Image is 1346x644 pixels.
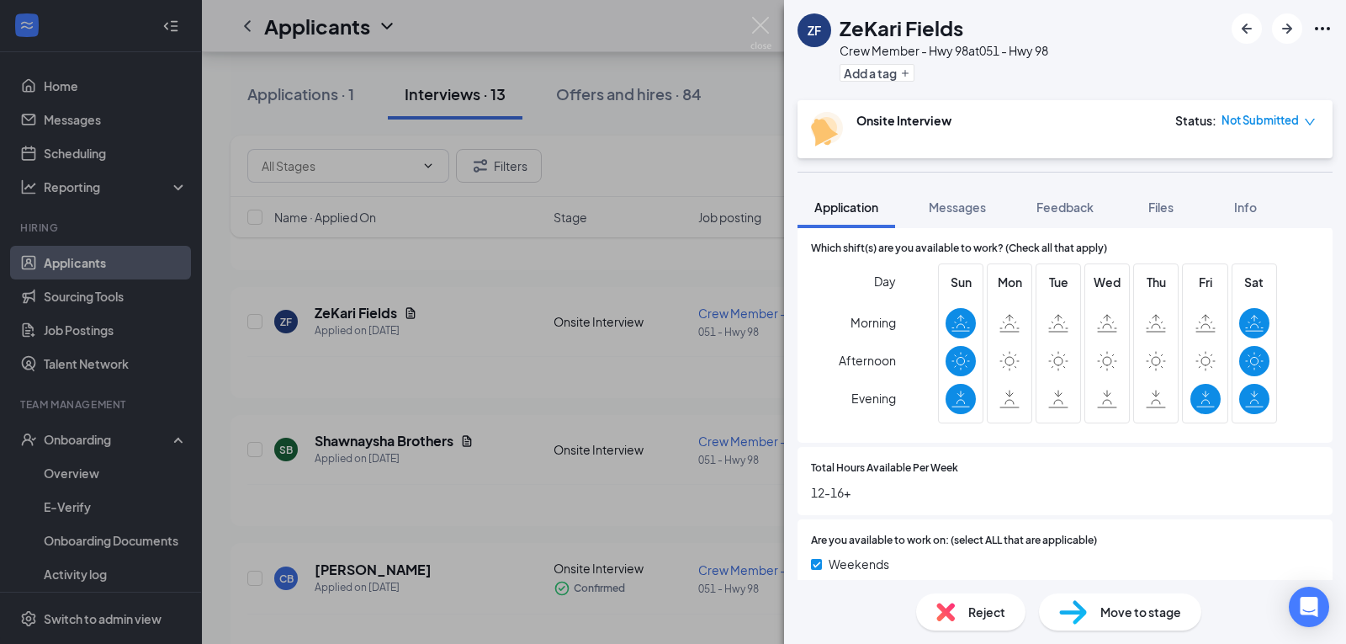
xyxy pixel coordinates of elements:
button: ArrowRight [1272,13,1302,44]
span: Files [1148,200,1174,215]
div: Status : [1175,112,1216,129]
span: Thu [1141,273,1171,291]
span: Move to stage [1100,603,1181,621]
div: Open Intercom Messenger [1289,587,1329,627]
span: Day [874,272,896,290]
span: Tue [1043,273,1073,291]
span: Evening [851,383,896,413]
svg: Ellipses [1312,19,1333,39]
b: Onsite Interview [856,113,951,128]
span: Fri [1190,273,1221,291]
span: Info [1234,200,1257,215]
span: Wed [1092,273,1122,291]
svg: ArrowLeftNew [1237,19,1257,39]
div: ZF [808,22,821,39]
span: Sat [1239,273,1269,291]
span: Morning [851,307,896,338]
span: Application [814,200,878,215]
span: Not Submitted [1221,112,1299,129]
svg: Plus [900,68,910,78]
span: Mon [994,273,1025,291]
svg: ArrowRight [1277,19,1297,39]
span: Afternoon [839,345,896,375]
span: down [1304,116,1316,128]
span: Reject [968,603,1005,621]
button: PlusAdd a tag [840,64,914,82]
span: Total Hours Available Per Week [811,460,958,476]
span: Are you available to work on: (select ALL that are applicable) [811,533,1097,549]
button: ArrowLeftNew [1232,13,1262,44]
span: Messages [929,200,986,215]
span: Feedback [1036,200,1094,215]
span: 12-16+ [811,483,1319,502]
span: Weekends [829,555,889,573]
span: Sun [946,273,976,291]
h1: ZeKari Fields [840,13,963,42]
div: Crew Member - Hwy 98 at 051 - Hwy 98 [840,42,1048,59]
span: Which shift(s) are you available to work? (Check all that apply) [811,241,1107,257]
